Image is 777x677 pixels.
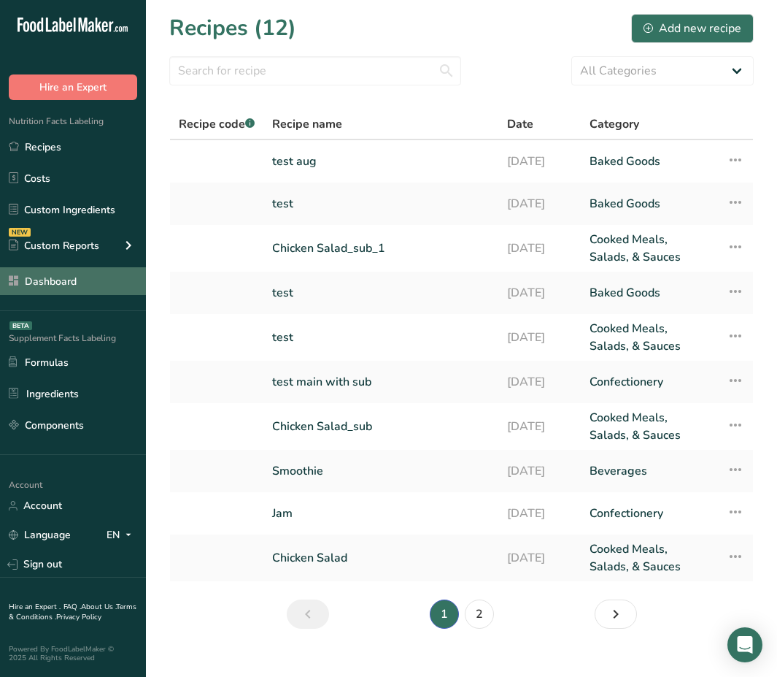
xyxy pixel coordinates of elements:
[589,278,709,308] a: Baked Goods
[272,498,490,529] a: Jam
[169,12,296,45] h1: Recipes (12)
[272,409,490,444] a: Chicken Salad_sub
[589,409,709,444] a: Cooked Meals, Salads, & Sauces
[589,146,709,177] a: Baked Goods
[507,367,572,397] a: [DATE]
[589,115,639,133] span: Category
[507,540,572,575] a: [DATE]
[507,115,533,133] span: Date
[272,320,490,355] a: test
[272,367,490,397] a: test main with sub
[507,231,572,266] a: [DATE]
[589,320,709,355] a: Cooked Meals, Salads, & Sauces
[507,498,572,529] a: [DATE]
[9,238,99,253] div: Custom Reports
[589,456,709,486] a: Beverages
[272,115,342,133] span: Recipe name
[589,231,709,266] a: Cooked Meals, Salads, & Sauces
[507,409,572,444] a: [DATE]
[107,527,137,544] div: EN
[81,602,116,612] a: About Us .
[272,231,490,266] a: Chicken Salad_sub_1
[595,600,637,629] a: Next page
[9,522,71,548] a: Language
[589,367,709,397] a: Confectionery
[631,14,754,43] button: Add new recipe
[179,116,255,132] span: Recipe code
[272,146,490,177] a: test aug
[272,188,490,219] a: test
[9,602,61,612] a: Hire an Expert .
[9,321,32,330] div: BETA
[507,188,572,219] a: [DATE]
[63,602,81,612] a: FAQ .
[9,602,136,622] a: Terms & Conditions .
[507,146,572,177] a: [DATE]
[507,456,572,486] a: [DATE]
[272,456,490,486] a: Smoothie
[9,228,31,237] div: NEW
[272,540,490,575] a: Chicken Salad
[56,612,101,622] a: Privacy Policy
[287,600,329,629] a: Previous page
[507,320,572,355] a: [DATE]
[169,56,461,85] input: Search for recipe
[727,627,762,662] div: Open Intercom Messenger
[272,278,490,308] a: test
[643,20,741,37] div: Add new recipe
[589,498,709,529] a: Confectionery
[465,600,494,629] a: Page 2.
[9,74,137,100] button: Hire an Expert
[507,278,572,308] a: [DATE]
[589,188,709,219] a: Baked Goods
[9,645,137,662] div: Powered By FoodLabelMaker © 2025 All Rights Reserved
[589,540,709,575] a: Cooked Meals, Salads, & Sauces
